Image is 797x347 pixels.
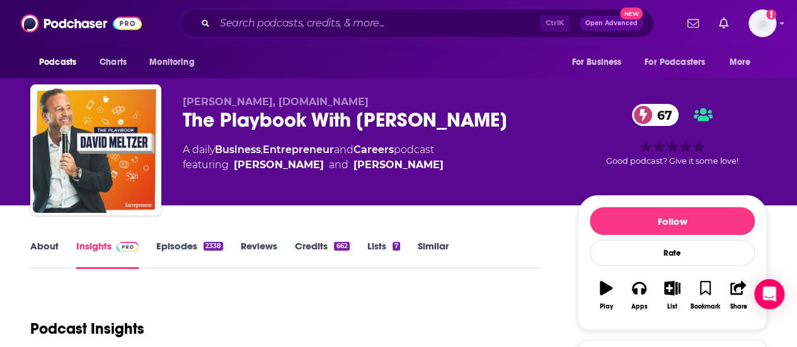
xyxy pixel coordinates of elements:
[418,240,449,269] a: Similar
[578,96,767,174] div: 67Good podcast? Give it some love!
[367,240,400,269] a: Lists7
[645,54,705,71] span: For Podcasters
[540,15,570,31] span: Ctrl K
[636,50,723,74] button: open menu
[215,13,540,33] input: Search podcasts, credits, & more...
[632,104,679,126] a: 67
[590,207,755,235] button: Follow
[180,9,654,38] div: Search podcasts, credits, & more...
[353,144,394,156] a: Careers
[748,9,776,37] button: Show profile menu
[622,273,655,318] button: Apps
[682,13,704,34] a: Show notifications dropdown
[563,50,637,74] button: open menu
[39,54,76,71] span: Podcasts
[730,303,747,310] div: Share
[334,242,349,251] div: 662
[117,242,139,252] img: Podchaser Pro
[241,240,277,269] a: Reviews
[585,20,638,26] span: Open Advanced
[766,9,776,20] svg: Add a profile image
[76,240,139,269] a: InsightsPodchaser Pro
[91,50,134,74] a: Charts
[714,13,733,34] a: Show notifications dropdown
[21,11,142,35] img: Podchaser - Follow, Share and Rate Podcasts
[393,242,400,251] div: 7
[691,303,720,310] div: Bookmark
[30,240,59,269] a: About
[183,142,444,173] div: A daily podcast
[261,144,263,156] span: ,
[590,240,755,266] div: Rate
[215,144,261,156] a: Business
[620,8,643,20] span: New
[748,9,776,37] span: Logged in as BerkMarc
[645,104,679,126] span: 67
[204,242,223,251] div: 2338
[656,273,689,318] button: List
[353,157,444,173] a: Rick Macci
[329,157,348,173] span: and
[30,319,144,338] h1: Podcast Insights
[667,303,677,310] div: List
[263,144,334,156] a: Entrepreneur
[600,303,613,310] div: Play
[721,50,767,74] button: open menu
[606,156,738,166] span: Good podcast? Give it some love!
[140,50,210,74] button: open menu
[689,273,721,318] button: Bookmark
[580,16,643,31] button: Open AdvancedNew
[234,157,324,173] a: David Meltzer
[156,240,223,269] a: Episodes2338
[730,54,751,71] span: More
[722,273,755,318] button: Share
[754,279,784,309] div: Open Intercom Messenger
[30,50,93,74] button: open menu
[183,96,369,108] span: [PERSON_NAME], [DOMAIN_NAME]
[571,54,621,71] span: For Business
[149,54,194,71] span: Monitoring
[100,54,127,71] span: Charts
[334,144,353,156] span: and
[295,240,349,269] a: Credits662
[631,303,648,310] div: Apps
[748,9,776,37] img: User Profile
[590,273,622,318] button: Play
[33,87,159,213] img: The Playbook With David Meltzer
[183,157,444,173] span: featuring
